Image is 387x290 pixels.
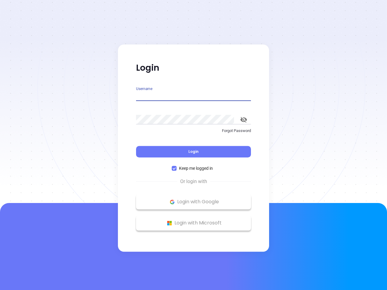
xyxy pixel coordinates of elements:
[139,197,248,206] p: Login with Google
[136,146,251,157] button: Login
[177,165,215,172] span: Keep me logged in
[236,112,251,127] button: toggle password visibility
[188,149,199,154] span: Login
[136,87,152,91] label: Username
[136,63,251,73] p: Login
[136,128,251,134] p: Forgot Password
[136,215,251,230] button: Microsoft Logo Login with Microsoft
[139,218,248,227] p: Login with Microsoft
[136,128,251,139] a: Forgot Password
[166,219,173,227] img: Microsoft Logo
[168,198,176,206] img: Google Logo
[136,194,251,209] button: Google Logo Login with Google
[177,178,210,185] span: Or login with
